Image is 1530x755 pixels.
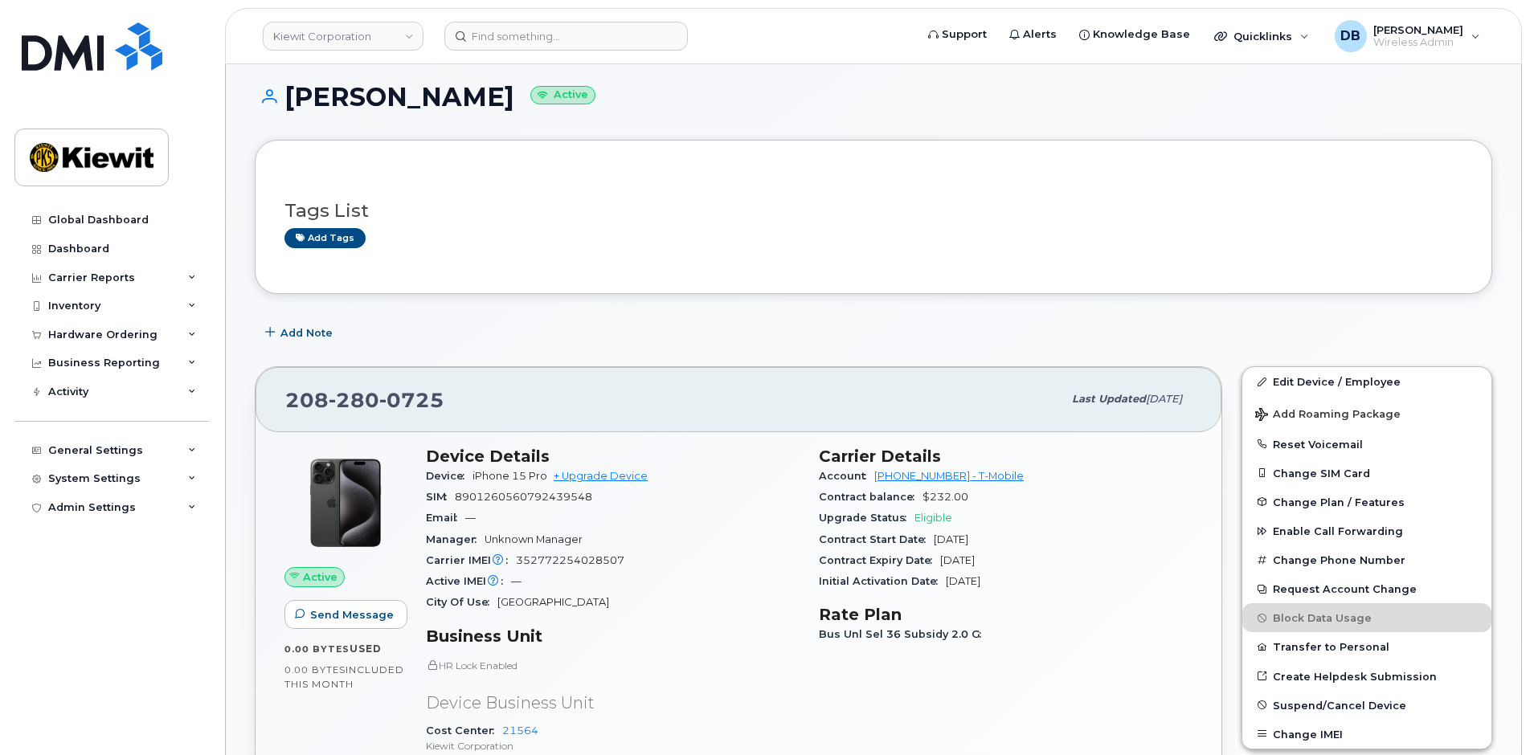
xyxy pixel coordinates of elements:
h3: Tags List [284,201,1462,221]
span: [DATE] [934,533,968,545]
button: Change IMEI [1242,720,1491,749]
span: SIM [426,491,455,503]
span: Email [426,512,465,524]
span: 280 [329,388,379,412]
span: Send Message [310,607,394,622]
span: Change Plan / Features [1273,496,1405,508]
span: Active IMEI [426,575,511,587]
span: Account [819,470,874,482]
p: Kiewit Corporation [426,739,800,753]
h3: Business Unit [426,626,800,646]
button: Transfer to Personal [1242,632,1491,661]
h1: [PERSON_NAME] [255,83,1492,111]
iframe: Messenger Launcher [1460,685,1518,743]
span: Contract Start Date [819,533,934,545]
span: [DATE] [940,554,975,566]
a: Add tags [284,228,366,248]
span: [GEOGRAPHIC_DATA] [497,596,609,608]
span: [DATE] [946,575,980,587]
span: Suspend/Cancel Device [1273,699,1406,711]
button: Reset Voicemail [1242,430,1491,459]
h3: Device Details [426,447,800,466]
span: 8901260560792439548 [455,491,592,503]
a: Edit Device / Employee [1242,367,1491,396]
span: Manager [426,533,485,545]
span: Last updated [1072,393,1146,405]
button: Enable Call Forwarding [1242,516,1491,545]
button: Change SIM Card [1242,459,1491,488]
button: Block Data Usage [1242,603,1491,632]
span: Eligible [914,512,952,524]
span: Bus Unl Sel 36 Subsidy 2.0 G [819,628,989,640]
button: Change Plan / Features [1242,488,1491,516]
button: Add Roaming Package [1242,397,1491,430]
span: Cost Center [426,724,502,737]
button: Add Note [255,318,346,347]
p: Device Business Unit [426,692,800,715]
span: iPhone 15 Pro [472,470,547,482]
h3: Rate Plan [819,605,1192,624]
span: [DATE] [1146,393,1182,405]
h3: Carrier Details [819,447,1192,466]
span: 0.00 Bytes [284,664,346,675]
span: — [511,575,522,587]
span: $232.00 [922,491,968,503]
span: 352772254028507 [516,554,624,566]
button: Suspend/Cancel Device [1242,691,1491,720]
button: Change Phone Number [1242,545,1491,574]
span: Add Note [280,325,333,341]
span: Enable Call Forwarding [1273,525,1403,537]
a: + Upgrade Device [554,470,648,482]
span: 0.00 Bytes [284,643,350,655]
a: 21564 [502,724,538,737]
span: 208 [285,388,444,412]
p: HR Lock Enabled [426,659,800,672]
span: Contract Expiry Date [819,554,940,566]
span: City Of Use [426,596,497,608]
span: Unknown Manager [485,533,583,545]
span: 0725 [379,388,444,412]
span: included this month [284,663,404,690]
img: iPhone_15_Pro_Black.png [297,455,394,551]
span: Carrier IMEI [426,554,516,566]
span: Contract balance [819,491,922,503]
button: Request Account Change [1242,574,1491,603]
span: — [465,512,476,524]
span: used [350,643,382,655]
span: Initial Activation Date [819,575,946,587]
span: Active [303,569,337,585]
button: Send Message [284,600,407,629]
span: Upgrade Status [819,512,914,524]
small: Active [530,86,595,104]
a: Create Helpdesk Submission [1242,662,1491,691]
span: Add Roaming Package [1255,408,1401,423]
span: Device [426,470,472,482]
a: [PHONE_NUMBER] - T-Mobile [874,470,1024,482]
